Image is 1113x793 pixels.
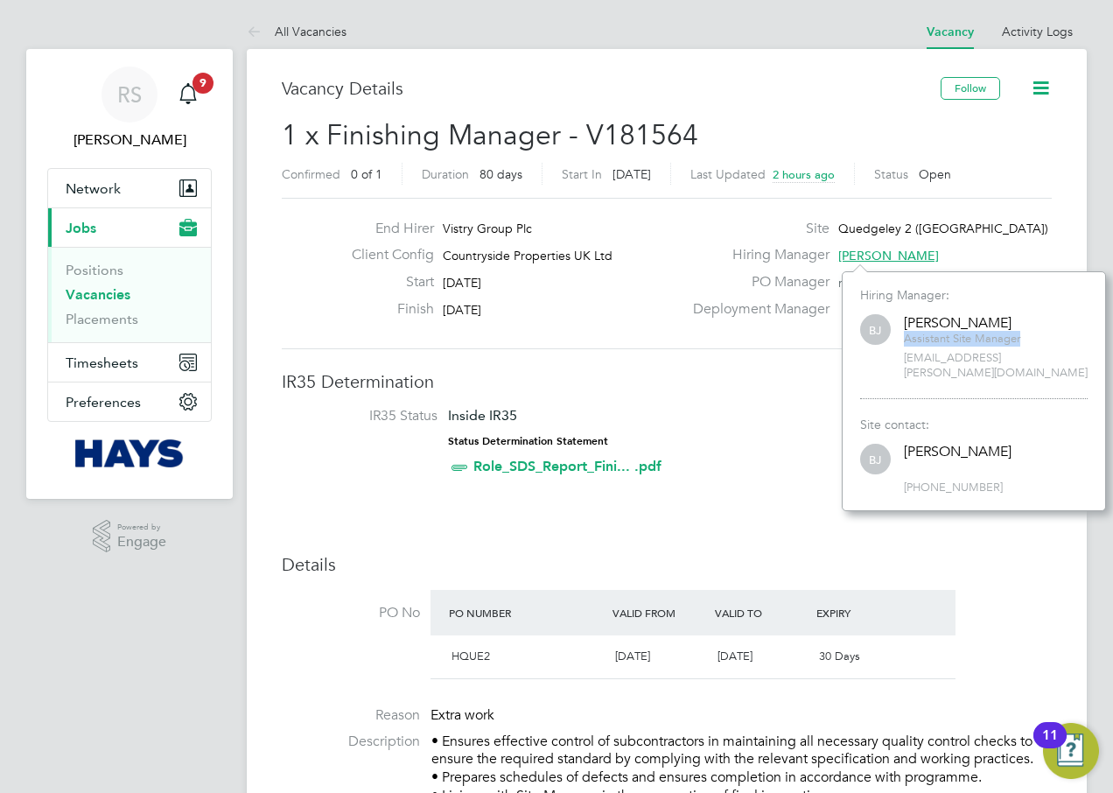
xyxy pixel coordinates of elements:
[66,394,141,411] span: Preferences
[117,83,142,106] span: RS
[682,246,829,264] label: Hiring Manager
[451,649,490,663] span: HQUE2
[1042,735,1058,758] div: 11
[93,520,167,553] a: Powered byEngage
[26,49,233,499] nav: Main navigation
[904,332,1020,347] span: Assistant Site Manager
[473,458,661,474] a: Role_SDS_Report_Fini... .pdf
[819,649,860,663] span: 30 Days
[75,439,185,467] img: hays-logo-retina.png
[838,221,1048,236] span: Quedgeley 2 ([GEOGRAPHIC_DATA])
[904,314,1020,333] div: [PERSON_NAME]
[444,597,608,628] div: PO Number
[443,248,612,263] span: Countryside Properties UK Ltd
[338,300,434,319] label: Finish
[874,166,908,182] label: Status
[812,597,914,628] div: Expiry
[860,445,891,475] span: BJ
[773,167,835,182] span: 2 hours ago
[838,248,939,263] span: [PERSON_NAME]
[682,300,829,319] label: Deployment Manager
[66,286,130,303] a: Vacancies
[860,287,1088,303] div: Hiring Manager:
[612,166,651,182] span: [DATE]
[282,733,420,751] label: Description
[66,354,138,371] span: Timesheets
[430,706,494,724] span: Extra work
[860,417,1088,432] div: Site contact:
[904,443,1011,461] div: [PERSON_NAME]
[66,180,121,197] span: Network
[47,439,212,467] a: Go to home page
[904,481,1088,495] span: [PHONE_NUMBER]
[282,553,1052,576] h3: Details
[443,275,481,291] span: [DATE]
[48,343,211,382] button: Timesheets
[117,520,166,535] span: Powered by
[338,220,434,238] label: End Hirer
[1043,723,1099,779] button: Open Resource Center, 11 new notifications
[282,166,340,182] label: Confirmed
[299,407,437,425] label: IR35 Status
[48,382,211,421] button: Preferences
[48,247,211,342] div: Jobs
[47,130,212,151] span: Richard Spear
[338,273,434,291] label: Start
[710,597,813,628] div: Valid To
[338,246,434,264] label: Client Config
[422,166,469,182] label: Duration
[351,166,382,182] span: 0 of 1
[443,221,532,236] span: Vistry Group Plc
[47,67,212,151] a: RS[PERSON_NAME]
[682,273,829,291] label: PO Manager
[443,302,481,318] span: [DATE]
[562,166,602,182] label: Start In
[838,275,856,291] span: n/a
[282,706,420,725] label: Reason
[448,407,517,424] span: Inside IR35
[66,220,96,236] span: Jobs
[927,25,974,39] a: Vacancy
[282,604,420,622] label: PO No
[48,208,211,247] button: Jobs
[117,535,166,550] span: Engage
[282,370,1052,393] h3: IR35 Determination
[682,220,829,238] label: Site
[48,169,211,207] button: Network
[171,67,206,123] a: 9
[608,597,710,628] div: Valid From
[448,435,608,447] strong: Status Determination Statement
[904,351,1088,381] span: [EMAIL_ADDRESS][PERSON_NAME][DOMAIN_NAME]
[479,166,522,182] span: 80 days
[247,24,346,39] a: All Vacancies
[192,73,213,94] span: 9
[860,315,891,346] span: BJ
[282,77,941,100] h3: Vacancy Details
[717,649,752,663] span: [DATE]
[615,649,650,663] span: [DATE]
[282,118,698,152] span: 1 x Finishing Manager - V181564
[690,166,766,182] label: Last Updated
[941,77,1000,100] button: Follow
[919,166,951,182] span: Open
[66,311,138,327] a: Placements
[66,262,123,278] a: Positions
[1002,24,1073,39] a: Activity Logs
